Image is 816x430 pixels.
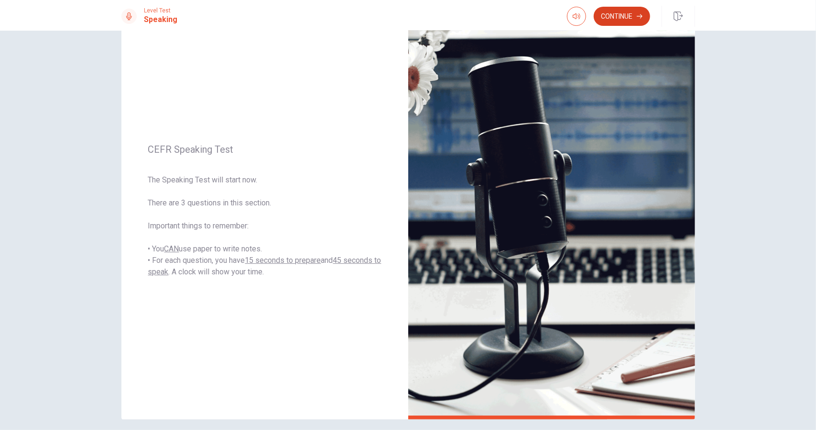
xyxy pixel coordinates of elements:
[148,144,381,155] span: CEFR Speaking Test
[408,2,695,419] img: speaking intro
[144,7,178,14] span: Level Test
[594,7,650,26] button: Continue
[144,14,178,25] h1: Speaking
[148,174,381,278] span: The Speaking Test will start now. There are 3 questions in this section. Important things to reme...
[164,244,179,253] u: CAN
[245,256,321,265] u: 15 seconds to prepare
